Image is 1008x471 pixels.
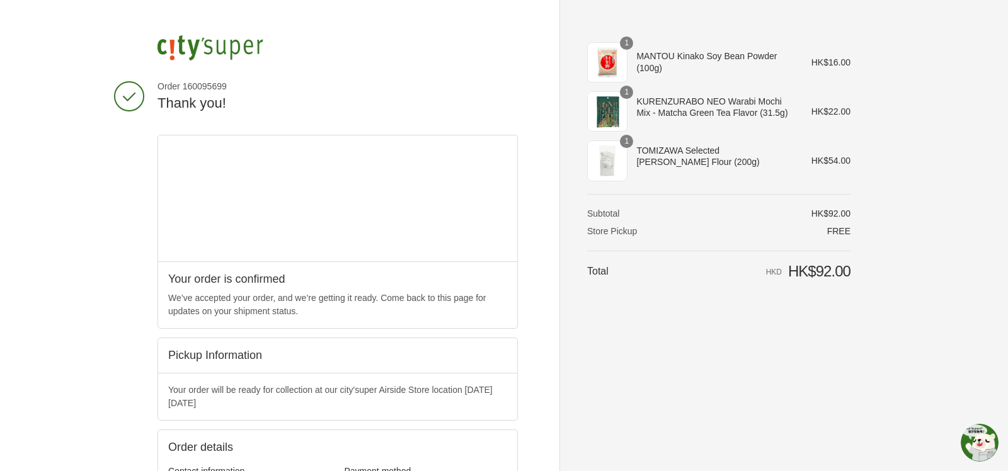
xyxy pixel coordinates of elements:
img: MANTOU Kinako Soy Bean Powder (100g) [587,42,627,82]
span: MANTOU Kinako Soy Bean Powder (100g) [636,50,793,73]
span: HK$92.00 [788,263,850,280]
img: TOMIZAWA Selected Bracken Flour (200g) - city'super E-Shop [587,140,627,181]
span: HK$54.00 [811,156,850,166]
span: 1 [620,135,633,148]
span: HK$92.00 [811,208,850,218]
span: HK$16.00 [811,57,850,67]
span: 1 [620,86,633,99]
span: HKD [766,268,782,276]
img: city'super E-Shop [157,35,263,60]
span: Total [587,266,609,276]
h2: Thank you! [157,94,518,113]
th: Subtotal [587,208,676,219]
img: KURENZURABO NEO Warabi Mochi Mix - Matcha Green Tea Flavor (31.5g) [587,91,627,132]
span: Store Pickup [587,226,637,236]
span: Free [827,226,850,236]
span: KURENZURABO NEO Warabi Mochi Mix - Matcha Green Tea Flavor (31.5g) [636,96,793,118]
h2: Your order is confirmed [168,272,507,287]
span: TOMIZAWA Selected [PERSON_NAME] Flour (200g) [636,145,793,167]
div: Google map displaying pin point of shipping address: Kai Tak, Kowloon [158,135,517,261]
span: HK$22.00 [811,106,850,116]
p: We’ve accepted your order, and we’re getting it ready. Come back to this page for updates on your... [168,292,507,318]
iframe: Google map displaying pin point of shipping address: Kai Tak, Kowloon [158,135,518,261]
h2: Pickup Information [168,348,507,363]
h2: Order details [168,440,507,455]
span: 1 [620,37,633,50]
img: omnichat-custom-icon-img [961,424,999,462]
span: Order 160095699 [157,81,518,92]
p: Your order will be ready for collection at our city'super Airside Store location [DATE][DATE] [168,383,507,410]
